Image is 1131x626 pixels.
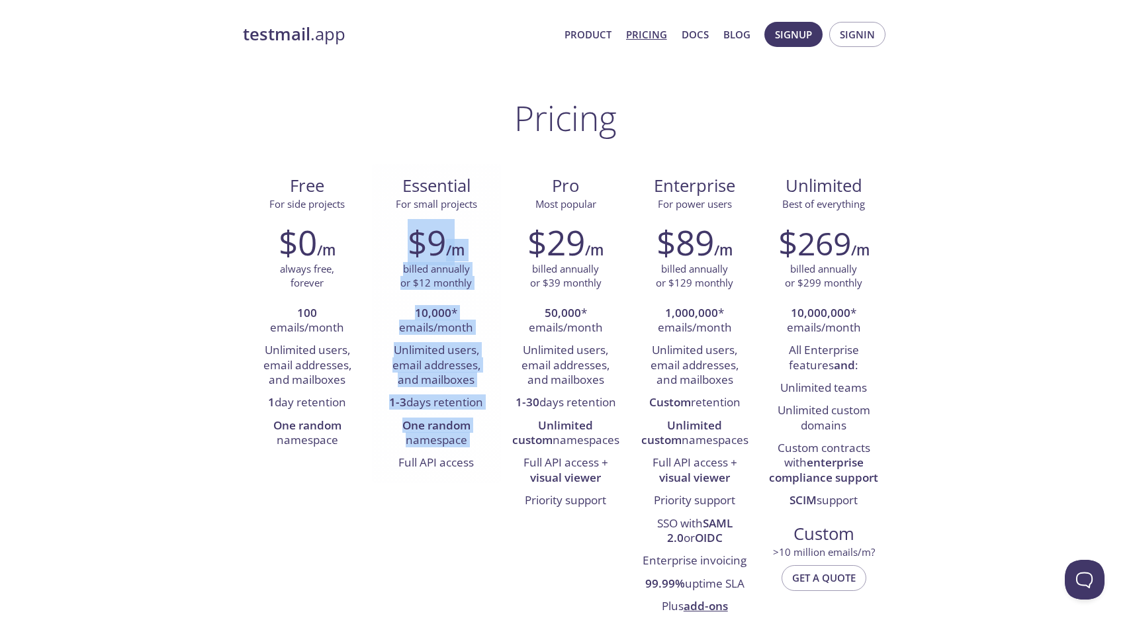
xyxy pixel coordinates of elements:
[640,339,749,392] li: Unlimited users, email addresses, and mailboxes
[253,339,362,392] li: Unlimited users, email addresses, and mailboxes
[382,339,491,392] li: Unlimited users, email addresses, and mailboxes
[511,302,620,340] li: * emails/month
[400,262,472,291] p: billed annually or $12 monthly
[641,418,723,447] strong: Unlimited custom
[769,490,878,512] li: support
[511,339,620,392] li: Unlimited users, email addresses, and mailboxes
[782,197,865,210] span: Best of everything
[415,305,451,320] strong: 10,000
[667,515,733,545] strong: SAML 2.0
[769,400,878,437] li: Unlimited custom domains
[640,550,749,572] li: Enterprise invoicing
[640,596,749,618] li: Plus
[1065,560,1105,600] iframe: Help Scout Beacon - Open
[656,262,733,291] p: billed annually or $129 monthly
[383,175,490,197] span: Essential
[834,357,855,373] strong: and
[512,418,594,447] strong: Unlimited custom
[714,239,733,261] h6: /m
[268,394,275,410] strong: 1
[389,394,406,410] strong: 1-3
[695,530,723,545] strong: OIDC
[684,598,728,613] a: add-ons
[658,197,732,210] span: For power users
[682,26,709,43] a: Docs
[773,545,875,559] span: > 10 million emails/m?
[511,392,620,414] li: days retention
[514,98,617,138] h1: Pricing
[408,222,446,262] h2: $9
[769,437,878,490] li: Custom contracts with
[382,302,491,340] li: * emails/month
[530,262,602,291] p: billed annually or $39 monthly
[253,175,361,197] span: Free
[640,302,749,340] li: * emails/month
[764,22,823,47] button: Signup
[785,262,862,291] p: billed annually or $299 monthly
[565,26,611,43] a: Product
[659,470,730,485] strong: visual viewer
[273,418,341,433] strong: One random
[280,262,334,291] p: always free, forever
[829,22,885,47] button: Signin
[382,452,491,474] li: Full API access
[851,239,870,261] h6: /m
[243,22,310,46] strong: testmail
[269,197,345,210] span: For side projects
[791,305,850,320] strong: 10,000,000
[665,305,718,320] strong: 1,000,000
[790,492,817,508] strong: SCIM
[640,415,749,453] li: namespaces
[769,339,878,377] li: All Enterprise features :
[769,302,878,340] li: * emails/month
[382,415,491,453] li: namespace
[769,377,878,400] li: Unlimited teams
[279,222,317,262] h2: $0
[640,513,749,551] li: SSO with or
[656,222,714,262] h2: $89
[786,174,862,197] span: Unlimited
[723,26,750,43] a: Blog
[640,490,749,512] li: Priority support
[382,392,491,414] li: days retention
[640,392,749,414] li: retention
[545,305,581,320] strong: 50,000
[649,394,691,410] strong: Custom
[253,415,362,453] li: namespace
[645,576,685,591] strong: 99.99%
[317,239,336,261] h6: /m
[253,392,362,414] li: day retention
[840,26,875,43] span: Signin
[792,569,856,586] span: Get a quote
[778,222,851,262] h2: $
[511,452,620,490] li: Full API access +
[640,452,749,490] li: Full API access +
[535,197,596,210] span: Most popular
[775,26,812,43] span: Signup
[626,26,667,43] a: Pricing
[585,239,604,261] h6: /m
[297,305,317,320] strong: 100
[640,573,749,596] li: uptime SLA
[402,418,471,433] strong: One random
[797,222,851,265] span: 269
[782,565,866,590] button: Get a quote
[396,197,477,210] span: For small projects
[446,239,465,261] h6: /m
[769,455,878,484] strong: enterprise compliance support
[243,23,554,46] a: testmail.app
[511,415,620,453] li: namespaces
[641,175,748,197] span: Enterprise
[516,394,539,410] strong: 1-30
[512,175,619,197] span: Pro
[527,222,585,262] h2: $29
[530,470,601,485] strong: visual viewer
[253,302,362,340] li: emails/month
[511,490,620,512] li: Priority support
[770,523,878,545] span: Custom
